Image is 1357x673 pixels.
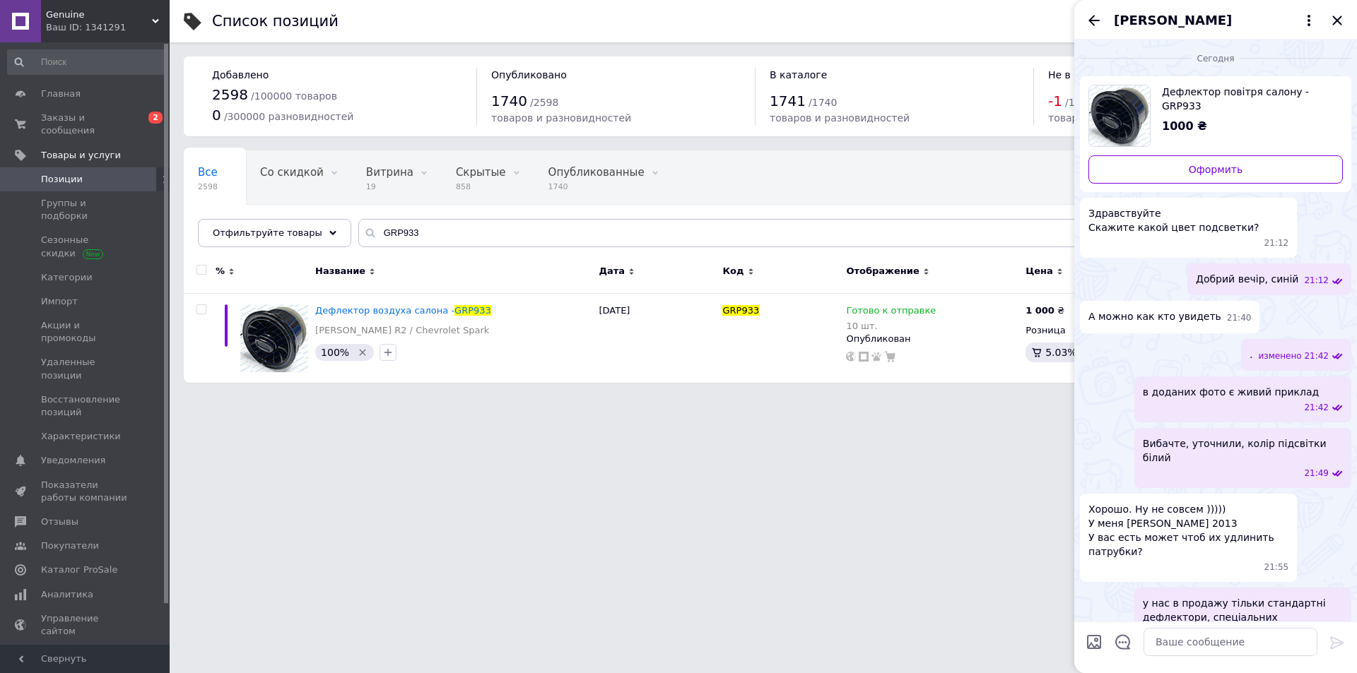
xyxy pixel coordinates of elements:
[41,540,99,552] span: Покупатели
[148,112,163,124] span: 2
[770,93,806,109] span: 1741
[548,181,645,192] span: 1740
[1259,350,1305,362] span: изменено
[1048,112,1188,124] span: товаров и разновидностей
[456,166,506,179] span: Скрытые
[212,14,339,29] div: Список позиций
[1162,85,1332,113] span: Дефлектор повітря салону - GRP933
[1045,347,1122,358] span: 5.03%, 50.30 ₴
[212,69,269,81] span: Добавлено
[41,479,131,504] span: Показатели работы компании
[41,295,78,308] span: Импорт
[1196,272,1298,287] span: Добрий вечір, синій
[315,265,365,278] span: Название
[1088,155,1343,184] a: Оформить
[846,305,936,320] span: Готово к отправке
[770,69,827,81] span: В каталоге
[198,166,218,179] span: Все
[7,49,167,75] input: Поиск
[1088,85,1343,147] a: Посмотреть товар
[846,265,919,278] span: Отображение
[41,319,131,345] span: Акции и промокоды
[846,333,1018,345] div: Опубликован
[1264,561,1289,573] span: 21:55 12.10.2025
[46,8,152,21] span: Genuine
[454,305,491,316] span: GRP933
[41,88,81,100] span: Главная
[41,149,121,162] span: Товары и услуги
[770,112,910,124] span: товаров и разновидностей
[722,265,744,278] span: Код
[41,112,131,137] span: Заказы и сообщения
[1114,11,1232,30] span: [PERSON_NAME]
[315,305,454,316] span: Дефлектор воздуха салона -
[212,107,221,124] span: 0
[41,393,131,419] span: Восстановление позиций
[1304,402,1329,414] span: 21:42 12.10.2025
[1086,12,1103,29] button: Назад
[251,90,337,102] span: / 100000 товаров
[1304,467,1329,480] span: 21:49 12.10.2025
[315,305,491,316] a: Дефлектор воздуха салона -GRP933
[456,181,506,192] span: 858
[1304,275,1329,287] span: 21:12 12.10.2025
[722,305,759,316] span: GRP933
[1114,11,1317,30] button: [PERSON_NAME]
[41,564,117,576] span: Каталог ProSale
[595,293,719,383] div: [DATE]
[1250,347,1252,362] span: .
[1162,119,1207,133] span: 1000 ₴
[491,93,527,109] span: 1740
[216,265,225,278] span: %
[491,112,631,124] span: товаров и разновидностей
[1304,350,1329,362] span: 21:42 12.10.2025
[260,166,324,179] span: Со скидкой
[41,588,93,601] span: Аналитика
[41,612,131,638] span: Управление сайтом
[1080,51,1351,65] div: 12.10.2025
[491,69,567,81] span: Опубликовано
[224,111,354,122] span: / 300000 разновидностей
[198,220,313,232] span: В наличии, Без фото
[41,234,131,259] span: Сезонные скидки
[599,265,625,278] span: Дата
[1026,324,1149,337] div: Розница
[41,173,83,186] span: Позиции
[357,347,368,358] svg: Удалить метку
[41,356,131,381] span: Удаленные позиции
[1026,304,1064,317] div: ₴
[366,166,413,179] span: Витрина
[315,324,489,337] a: [PERSON_NAME] R2 / Chevrolet Spark
[1114,633,1132,651] button: Открыть шаблоны ответов
[1143,436,1343,465] span: Вибачте, уточнили, колір підсвітки білий
[321,347,349,358] span: 100%
[41,197,131,222] span: Группы и подборки
[1065,97,1093,108] span: / 1740
[240,304,308,372] img: Дефлектор воздуха салона - GRP933
[41,430,121,443] span: Характеристики
[41,516,78,528] span: Отзывы
[530,97,558,108] span: / 2598
[366,181,413,192] span: 19
[213,227,322,238] span: Отфильтруйте товары
[1088,206,1259,234] span: Здравствуйте Скажите какой цвет подсветки?
[548,166,645,179] span: Опубликованные
[809,97,837,108] span: / 1740
[1088,309,1221,324] span: А можно как кто увидеть
[1089,85,1149,146] img: 6696973422_w640_h640_deflektor-vozduha-salona.jpg
[1048,69,1122,81] span: Не в каталоге
[1088,502,1288,559] span: Хорошо. Ну не совсем ))))) У меня [PERSON_NAME] 2013 У вас есть может чтоб их удлинить патрубки?
[198,181,218,192] span: 2598
[1264,237,1289,249] span: 21:12 12.10.2025
[46,21,170,34] div: Ваш ID: 1341291
[41,271,93,284] span: Категории
[1048,93,1062,109] span: -1
[1143,596,1343,638] span: у нас в продажу тільки стандартні дефлектори, спеціальних перехідників на них немає
[358,219,1329,247] input: Поиск по названию позиции, артикулу и поисковым запросам
[1026,265,1053,278] span: Цена
[41,454,105,467] span: Уведомления
[1192,53,1240,65] span: Сегодня
[1026,305,1055,316] b: 1 000
[846,321,936,331] div: 10 шт.
[1227,312,1252,324] span: 21:40 12.10.2025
